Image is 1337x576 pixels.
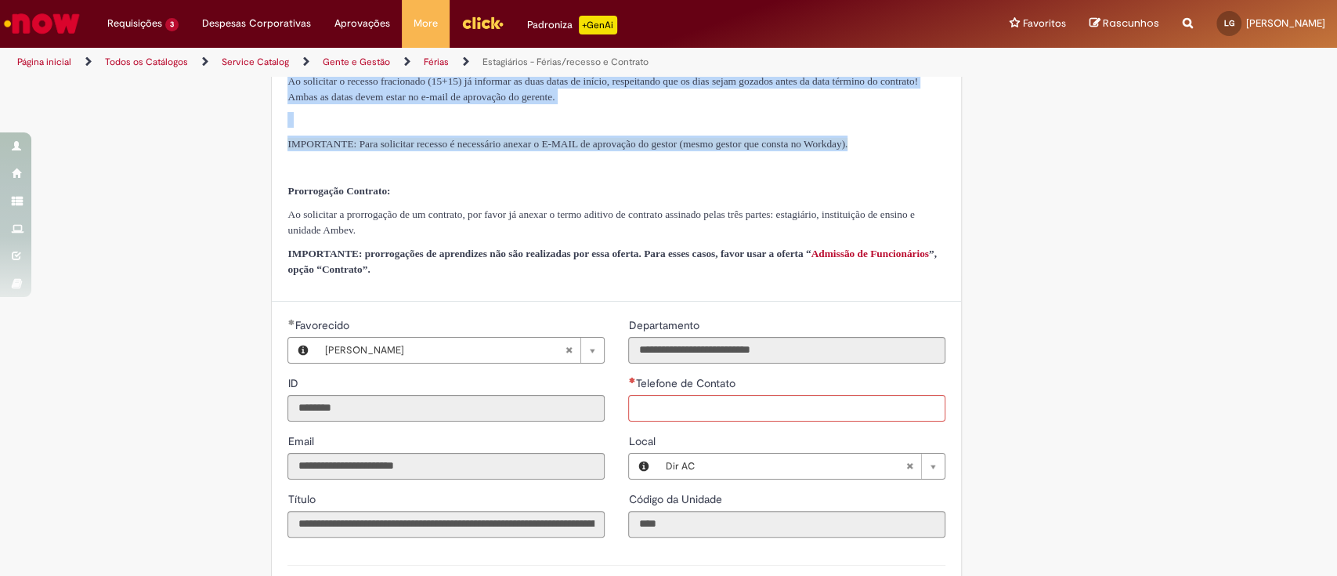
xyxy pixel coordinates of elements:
button: Local, Visualizar este registro Dir AC [629,454,657,479]
span: Despesas Corporativas [202,16,311,31]
span: Dir AC [665,454,905,479]
input: Código da Unidade [628,511,945,538]
label: Somente leitura - ID [287,375,301,391]
p: +GenAi [579,16,617,34]
abbr: Limpar campo Favorecido [557,338,580,363]
span: Somente leitura - Código da Unidade [628,492,725,506]
span: Requisições [107,16,162,31]
span: LG [1224,18,1234,28]
a: Rascunhos [1089,16,1159,31]
span: Aprovações [334,16,390,31]
a: Página inicial [17,56,71,68]
label: Somente leitura - Email [287,433,316,449]
span: Telefone de Contato [635,376,738,390]
span: Ao solicitar a prorrogação de um contrato, por favor já anexar o termo aditivo de contrato assina... [287,208,914,236]
span: 3 [165,18,179,31]
input: Departamento [628,337,945,364]
a: Admissão de Funcionários [811,248,928,259]
label: Somente leitura - Título [287,491,318,507]
a: Todos os Catálogos [105,56,188,68]
span: Somente leitura - Email [287,434,316,448]
a: Férias [424,56,449,68]
a: [PERSON_NAME]Limpar campo Favorecido [316,338,604,363]
span: Necessários [628,377,635,383]
span: Necessários - Favorecido [295,318,352,332]
span: IMPORTANTE: Para solicitar recesso é necessário anexar o E-MAIL de aprovação do gestor (mesmo ges... [287,138,847,150]
input: Telefone de Contato [628,395,945,422]
a: Service Catalog [222,56,289,68]
label: Somente leitura - Código da Unidade [628,491,725,507]
button: Favorecido, Visualizar este registro Luisa Fiori De Godoy [288,338,316,363]
span: [PERSON_NAME] [1246,16,1325,30]
abbr: Limpar campo Local [898,454,921,479]
img: ServiceNow [2,8,82,39]
input: ID [287,395,605,422]
input: Email [287,453,605,480]
a: Dir ACLimpar campo Local [657,454,945,479]
div: Padroniza [527,16,617,34]
span: Obrigatório Preenchido [287,319,295,325]
span: Somente leitura - ID [287,376,301,390]
a: Estagiários - Férias/recesso e Contrato [482,56,649,68]
img: click_logo_yellow_360x200.png [461,11,504,34]
strong: Prorrogação Contrato: [287,185,390,197]
span: [PERSON_NAME] [324,338,565,363]
span: Local [628,434,658,448]
span: More [414,16,438,31]
span: Somente leitura - Título [287,492,318,506]
label: Somente leitura - Departamento [628,317,702,333]
span: Rascunhos [1103,16,1159,31]
a: Gente e Gestão [323,56,390,68]
span: Favoritos [1023,16,1066,31]
input: Título [287,511,605,538]
span: Somente leitura - Departamento [628,318,702,332]
strong: IMPORTANTE: prorrogações de aprendizes não são realizadas por essa oferta. Para esses casos, favo... [287,248,811,259]
ul: Trilhas de página [12,48,880,77]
